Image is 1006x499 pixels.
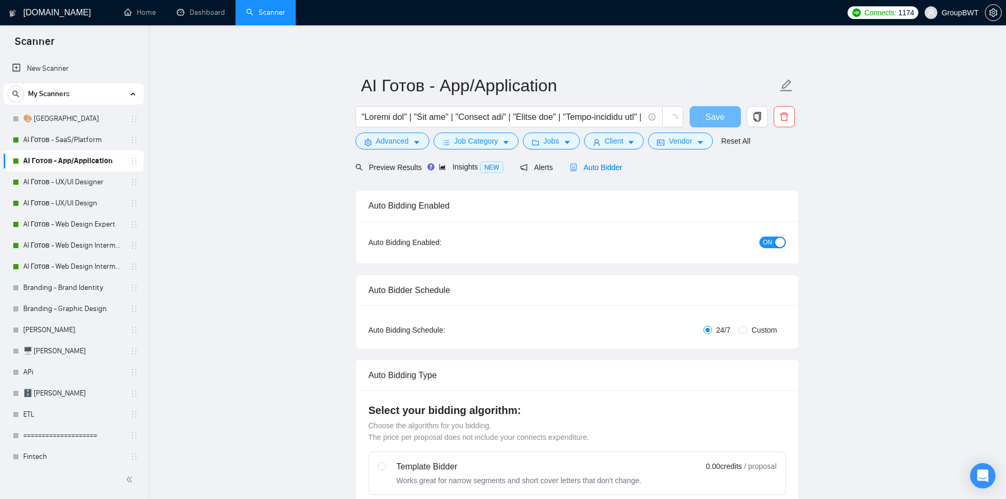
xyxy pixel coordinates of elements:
[593,138,600,146] span: user
[23,404,124,425] a: ETL
[23,383,124,404] a: 🗄️ [PERSON_NAME]
[669,135,692,147] span: Vendor
[23,362,124,383] a: APi
[763,237,773,248] span: ON
[454,135,498,147] span: Job Category
[130,136,138,144] span: holder
[23,172,124,193] a: AI Готов - UX/UI Designer
[369,360,786,390] div: Auto Bidding Type
[747,106,768,127] button: copy
[6,34,63,56] span: Scanner
[23,129,124,150] a: AI Готов - SaaS/Platform
[130,178,138,186] span: holder
[130,368,138,376] span: holder
[369,275,786,305] div: Auto Bidder Schedule
[126,474,136,485] span: double-left
[23,319,124,341] a: [PERSON_NAME].
[369,237,507,248] div: Auto Bidding Enabled:
[124,8,156,17] a: homeHome
[23,214,124,235] a: AI Готов - Web Design Expert
[8,90,24,98] span: search
[697,138,704,146] span: caret-down
[130,347,138,355] span: holder
[413,138,420,146] span: caret-down
[23,193,124,214] a: AI Готов - UX/UI Design
[927,9,935,16] span: user
[774,112,794,121] span: delete
[605,135,624,147] span: Client
[434,133,519,149] button: barsJob Categorycaret-down
[23,235,124,256] a: AI Готов - Web Design Intermediate минус Developer
[9,5,16,22] img: logo
[355,133,429,149] button: settingAdvancedcaret-down
[706,110,725,124] span: Save
[362,110,644,124] input: Search Freelance Jobs...
[426,162,436,172] div: Tooltip anchor
[130,389,138,398] span: holder
[627,138,635,146] span: caret-down
[130,431,138,440] span: holder
[985,4,1002,21] button: setting
[523,133,580,149] button: folderJobscaret-down
[779,79,793,92] span: edit
[570,163,622,172] span: Auto Bidder
[543,135,559,147] span: Jobs
[364,138,372,146] span: setting
[177,8,225,17] a: dashboardDashboard
[4,58,144,79] li: New Scanner
[23,108,124,129] a: 🎨 [GEOGRAPHIC_DATA]
[23,341,124,362] a: 🖥️ [PERSON_NAME]
[744,461,776,472] span: / proposal
[502,138,510,146] span: caret-down
[648,133,712,149] button: idcardVendorcaret-down
[439,163,446,171] span: area-chart
[480,162,503,173] span: NEW
[774,106,795,127] button: delete
[130,410,138,419] span: holder
[970,463,995,488] div: Open Intercom Messenger
[668,114,678,124] span: loading
[864,7,896,18] span: Connects:
[23,277,124,298] a: Branding - Brand Identity
[657,138,664,146] span: idcard
[985,8,1002,17] a: setting
[747,112,767,121] span: copy
[23,256,124,277] a: AI Готов - Web Design Intermediate минус Development
[648,114,655,120] span: info-circle
[130,157,138,165] span: holder
[28,83,70,105] span: My Scanners
[520,163,553,172] span: Alerts
[690,106,741,127] button: Save
[361,72,777,99] input: Scanner name...
[443,138,450,146] span: bars
[130,453,138,461] span: holder
[130,326,138,334] span: holder
[520,164,528,171] span: notification
[397,460,642,473] div: Template Bidder
[23,425,124,446] a: ====================
[7,86,24,102] button: search
[397,475,642,486] div: Works great for narrow segments and short cover letters that don't change.
[12,58,135,79] a: New Scanner
[246,8,285,17] a: searchScanner
[369,421,589,441] span: Choose the algorithm for you bidding. The price per proposal does not include your connects expen...
[355,164,363,171] span: search
[23,298,124,319] a: Branding - Graphic Design
[130,262,138,271] span: holder
[532,138,539,146] span: folder
[130,115,138,123] span: holder
[376,135,409,147] span: Advanced
[23,150,124,172] a: AI Готов - App/Application
[852,8,861,17] img: upwork-logo.png
[130,305,138,313] span: holder
[23,446,124,467] a: Fintech
[712,324,735,336] span: 24/7
[570,164,577,171] span: robot
[130,199,138,208] span: holder
[130,241,138,250] span: holder
[369,403,786,418] h4: Select your bidding algorithm:
[369,324,507,336] div: Auto Bidding Schedule:
[985,8,1001,17] span: setting
[898,7,914,18] span: 1174
[706,460,742,472] span: 0.00 credits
